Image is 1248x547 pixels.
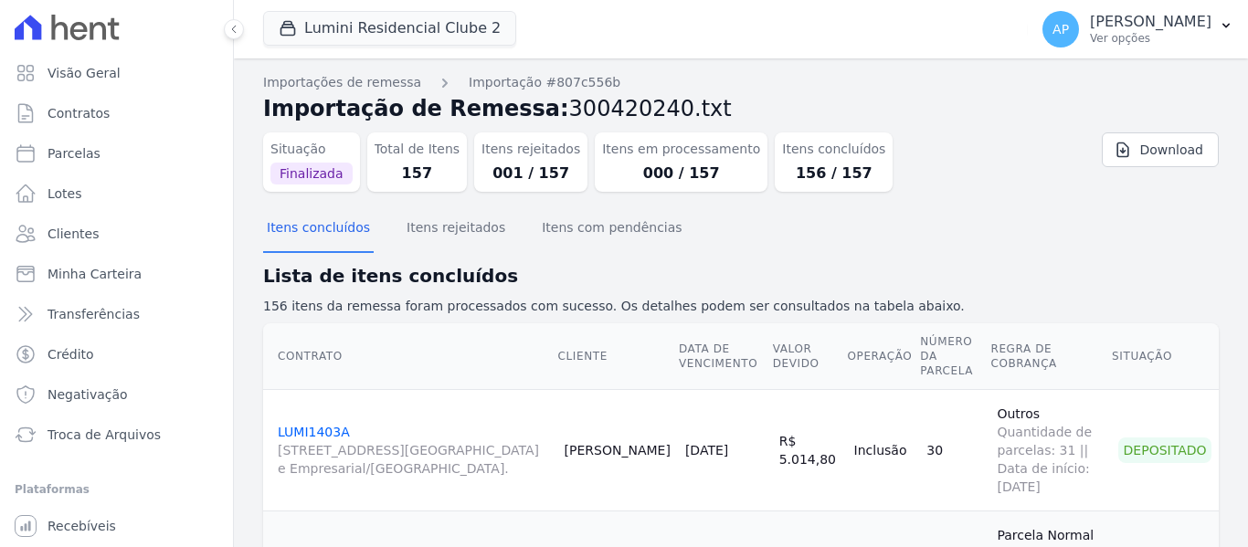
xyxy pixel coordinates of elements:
[1111,323,1219,390] th: Situação
[1052,23,1069,36] span: AP
[263,205,374,253] button: Itens concluídos
[678,323,772,390] th: Data de Vencimento
[270,140,353,159] dt: Situação
[481,163,580,184] dd: 001 / 157
[989,389,1111,510] td: Outros
[48,225,99,243] span: Clientes
[7,256,226,292] a: Minha Carteira
[7,216,226,252] a: Clientes
[602,140,760,159] dt: Itens em processamento
[557,389,678,510] td: [PERSON_NAME]
[7,175,226,212] a: Lotes
[919,323,989,390] th: Número da Parcela
[772,323,847,390] th: Valor devido
[263,73,1219,92] nav: Breadcrumb
[602,163,760,184] dd: 000 / 157
[375,140,460,159] dt: Total de Itens
[263,73,421,92] a: Importações de remessa
[919,389,989,510] td: 30
[375,163,460,184] dd: 157
[772,389,847,510] td: R$ 5.014,80
[7,55,226,91] a: Visão Geral
[1028,4,1248,55] button: AP [PERSON_NAME] Ver opções
[469,73,620,92] a: Importação #807c556b
[48,385,128,404] span: Negativação
[1102,132,1219,167] a: Download
[278,441,550,478] span: [STREET_ADDRESS][GEOGRAPHIC_DATA] e Empresarial/[GEOGRAPHIC_DATA].
[263,262,1219,289] h2: Lista de itens concluídos
[7,135,226,172] a: Parcelas
[481,140,580,159] dt: Itens rejeitados
[48,144,100,163] span: Parcelas
[678,389,772,510] td: [DATE]
[270,163,353,184] span: Finalizada
[48,426,161,444] span: Troca de Arquivos
[263,297,1219,316] p: 156 itens da remessa foram processados com sucesso. Os detalhes podem ser consultados na tabela a...
[1090,31,1211,46] p: Ver opções
[847,323,920,390] th: Operação
[263,323,557,390] th: Contrato
[403,205,509,253] button: Itens rejeitados
[1090,13,1211,31] p: [PERSON_NAME]
[15,479,218,500] div: Plataformas
[7,416,226,453] a: Troca de Arquivos
[263,92,1219,125] h2: Importação de Remessa:
[7,376,226,413] a: Negativação
[557,323,678,390] th: Cliente
[1118,437,1211,463] div: Depositado
[278,425,550,478] a: LUMI1403A[STREET_ADDRESS][GEOGRAPHIC_DATA] e Empresarial/[GEOGRAPHIC_DATA].
[782,163,885,184] dd: 156 / 157
[997,423,1104,496] span: Quantidade de parcelas: 31 || Data de início: [DATE]
[7,95,226,131] a: Contratos
[48,184,82,203] span: Lotes
[847,389,920,510] td: Inclusão
[48,305,140,323] span: Transferências
[7,296,226,332] a: Transferências
[7,336,226,373] a: Crédito
[263,11,516,46] button: Lumini Residencial Clube 2
[48,104,110,122] span: Contratos
[48,265,142,283] span: Minha Carteira
[782,140,885,159] dt: Itens concluídos
[7,508,226,544] a: Recebíveis
[48,64,121,82] span: Visão Geral
[538,205,685,253] button: Itens com pendências
[48,517,116,535] span: Recebíveis
[569,96,732,121] span: 300420240.txt
[989,323,1111,390] th: Regra de Cobrança
[48,345,94,363] span: Crédito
